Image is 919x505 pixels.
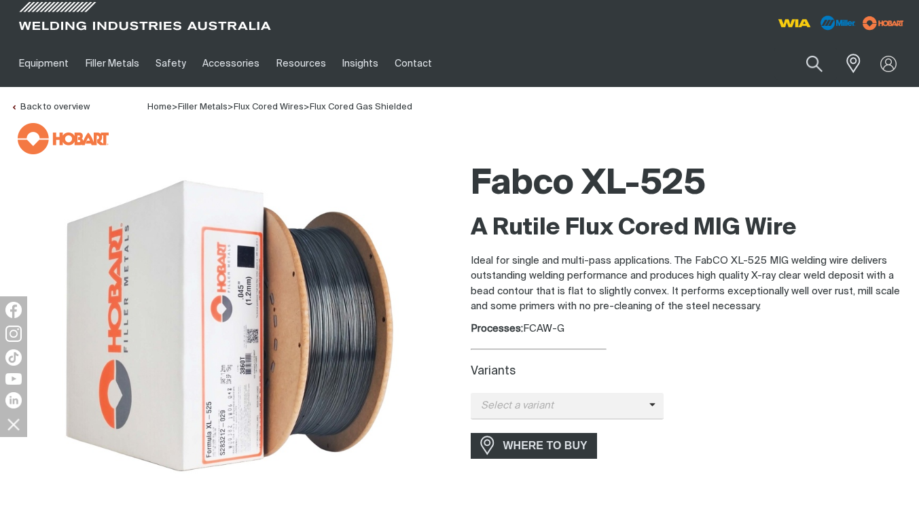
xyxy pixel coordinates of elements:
[234,103,304,111] a: Flux Cored Wires
[147,101,172,111] a: Home
[791,48,837,80] button: Search products
[494,435,596,457] span: WHERE TO BUY
[77,40,147,87] a: Filler Metals
[172,103,178,111] span: >
[11,40,684,87] nav: Main
[268,40,334,87] a: Resources
[2,413,25,436] img: hide socials
[147,103,172,111] span: Home
[194,40,268,87] a: Accessories
[5,326,22,342] img: Instagram
[147,40,194,87] a: Safety
[334,40,386,87] a: Insights
[471,162,909,207] h1: Fabco XL-525
[5,392,22,408] img: LinkedIn
[310,103,412,111] a: Flux Cored Gas Shielded
[471,433,598,458] a: WHERE TO BUY
[471,213,909,243] h2: A Rutile Flux Cored MIG Wire
[471,321,909,337] div: FCAW-G
[5,349,22,366] img: TikTok
[11,103,90,111] a: Back to overview of Flux Cored Gas Shielded
[471,398,649,414] span: Select a variant
[5,373,22,385] img: YouTube
[18,123,109,154] img: Hobart
[11,40,77,87] a: Equipment
[5,302,22,318] img: Facebook
[178,103,228,111] a: Filler Metals
[471,254,909,315] p: Ideal for single and multi-pass applications. The FabCO XL-525 MIG welding wire delivers outstand...
[60,156,399,495] img: Fabco XL-525
[386,40,440,87] a: Contact
[471,366,516,377] label: Variants
[304,103,310,111] span: >
[228,103,234,111] span: >
[859,13,908,33] img: miller
[471,324,523,334] strong: Processes:
[774,48,837,80] input: Product name or item number...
